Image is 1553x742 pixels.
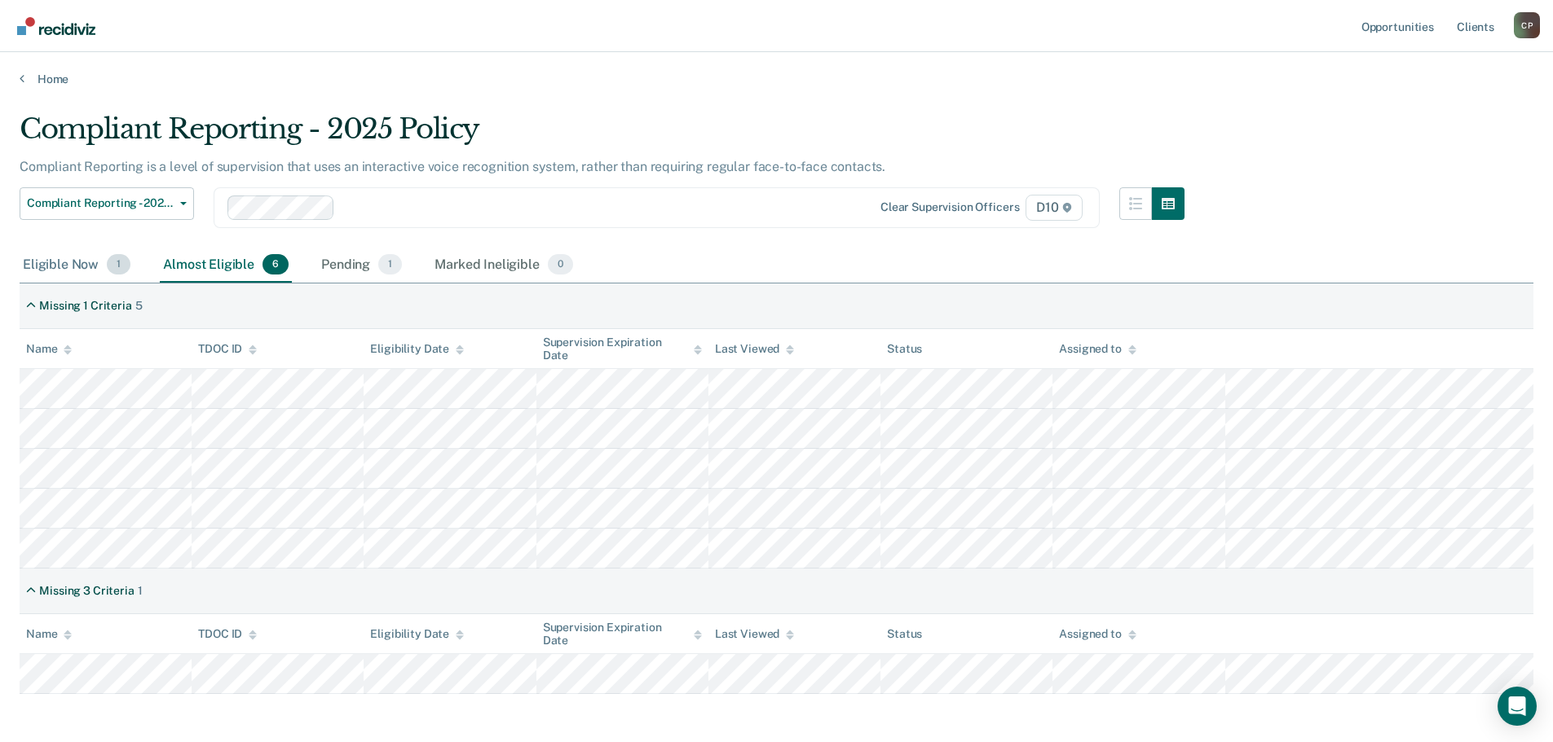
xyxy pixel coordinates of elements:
div: Assigned to [1059,342,1136,356]
div: Missing 1 Criteria [39,299,131,313]
div: Eligibility Date [370,627,464,641]
span: 1 [378,254,402,275]
a: Home [20,72,1533,86]
div: Compliant Reporting - 2025 Policy [20,112,1185,159]
span: 0 [548,254,573,275]
div: Missing 3 Criteria1 [20,577,149,604]
div: 5 [135,299,143,313]
div: Status [887,627,922,641]
div: Last Viewed [715,342,794,356]
button: Profile dropdown button [1514,12,1540,38]
div: Marked Ineligible0 [431,248,576,283]
div: Open Intercom Messenger [1498,687,1537,726]
div: Missing 3 Criteria [39,584,134,598]
button: Compliant Reporting - 2025 Policy [20,187,194,220]
div: Clear supervision officers [880,200,1019,214]
div: Missing 1 Criteria5 [20,292,149,319]
div: Eligibility Date [370,342,464,356]
div: TDOC ID [198,342,257,356]
img: Recidiviz [17,17,95,35]
div: Pending1 [318,248,405,283]
div: 1 [138,584,143,598]
div: Name [26,627,72,641]
span: 6 [263,254,289,275]
span: 1 [107,254,130,275]
div: Supervision Expiration Date [543,621,702,648]
div: Assigned to [1059,627,1136,641]
div: Almost Eligible6 [160,248,292,283]
div: Name [26,342,72,356]
div: Status [887,342,922,356]
div: TDOC ID [198,627,257,641]
div: Supervision Expiration Date [543,336,702,363]
p: Compliant Reporting is a level of supervision that uses an interactive voice recognition system, ... [20,159,885,174]
span: D10 [1026,195,1082,221]
span: Compliant Reporting - 2025 Policy [27,196,174,210]
div: Eligible Now1 [20,248,134,283]
div: C P [1514,12,1540,38]
div: Last Viewed [715,627,794,641]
